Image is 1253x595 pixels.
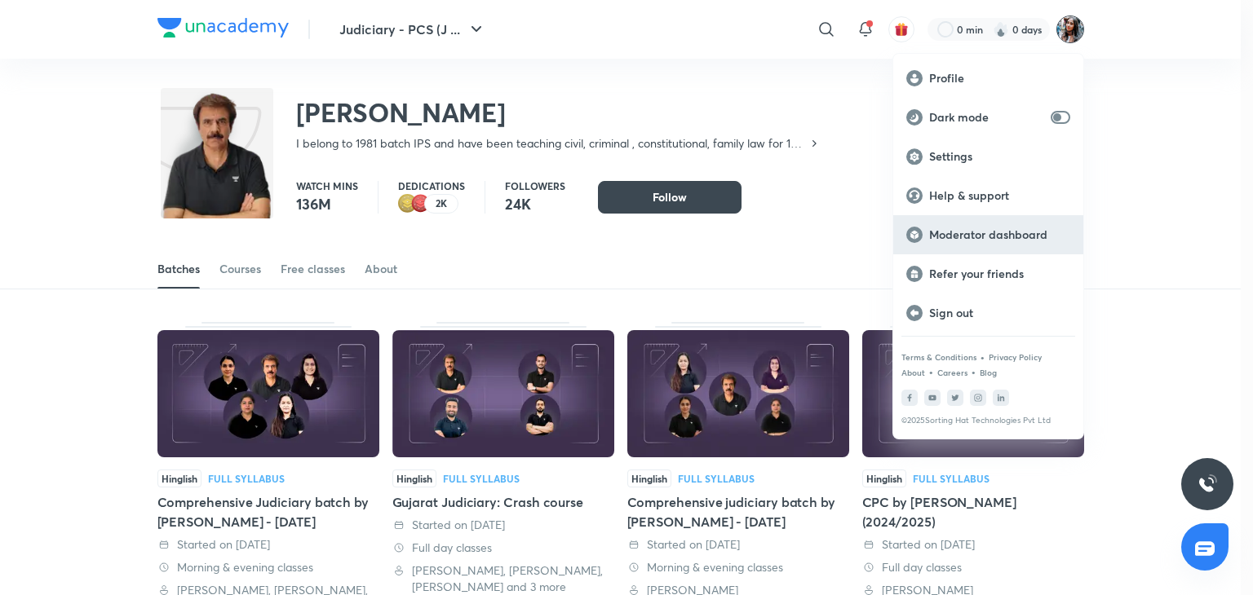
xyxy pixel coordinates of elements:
[929,149,1070,164] p: Settings
[893,176,1083,215] a: Help & support
[893,254,1083,293] a: Refer your friends
[937,368,967,377] a: Careers
[929,267,1070,281] p: Refer your friends
[893,137,1083,176] a: Settings
[893,215,1083,254] a: Moderator dashboard
[929,306,1070,320] p: Sign out
[929,110,1044,125] p: Dark mode
[929,71,1070,86] p: Profile
[901,368,925,377] a: About
[901,352,976,362] a: Terms & Conditions
[980,350,985,364] div: •
[929,227,1070,242] p: Moderator dashboard
[971,364,976,379] div: •
[928,364,934,379] div: •
[989,352,1042,362] a: Privacy Policy
[929,188,1070,203] p: Help & support
[901,416,1075,425] p: © 2025 Sorting Hat Technologies Pvt Ltd
[893,59,1083,98] a: Profile
[980,368,997,377] a: Blog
